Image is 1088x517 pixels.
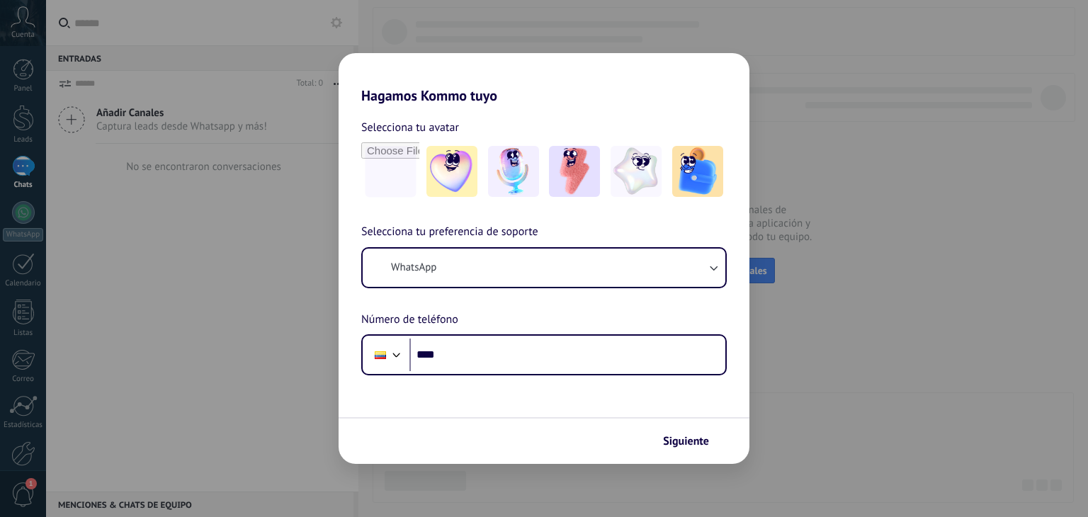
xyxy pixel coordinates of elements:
[672,146,723,197] img: -5.jpeg
[391,261,436,275] span: WhatsApp
[361,118,459,137] span: Selecciona tu avatar
[426,146,477,197] img: -1.jpeg
[367,340,394,370] div: Ecuador: + 593
[488,146,539,197] img: -2.jpeg
[663,436,709,446] span: Siguiente
[657,429,728,453] button: Siguiente
[611,146,662,197] img: -4.jpeg
[361,223,538,242] span: Selecciona tu preferencia de soporte
[339,53,749,104] h2: Hagamos Kommo tuyo
[361,311,458,329] span: Número de teléfono
[363,249,725,287] button: WhatsApp
[549,146,600,197] img: -3.jpeg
